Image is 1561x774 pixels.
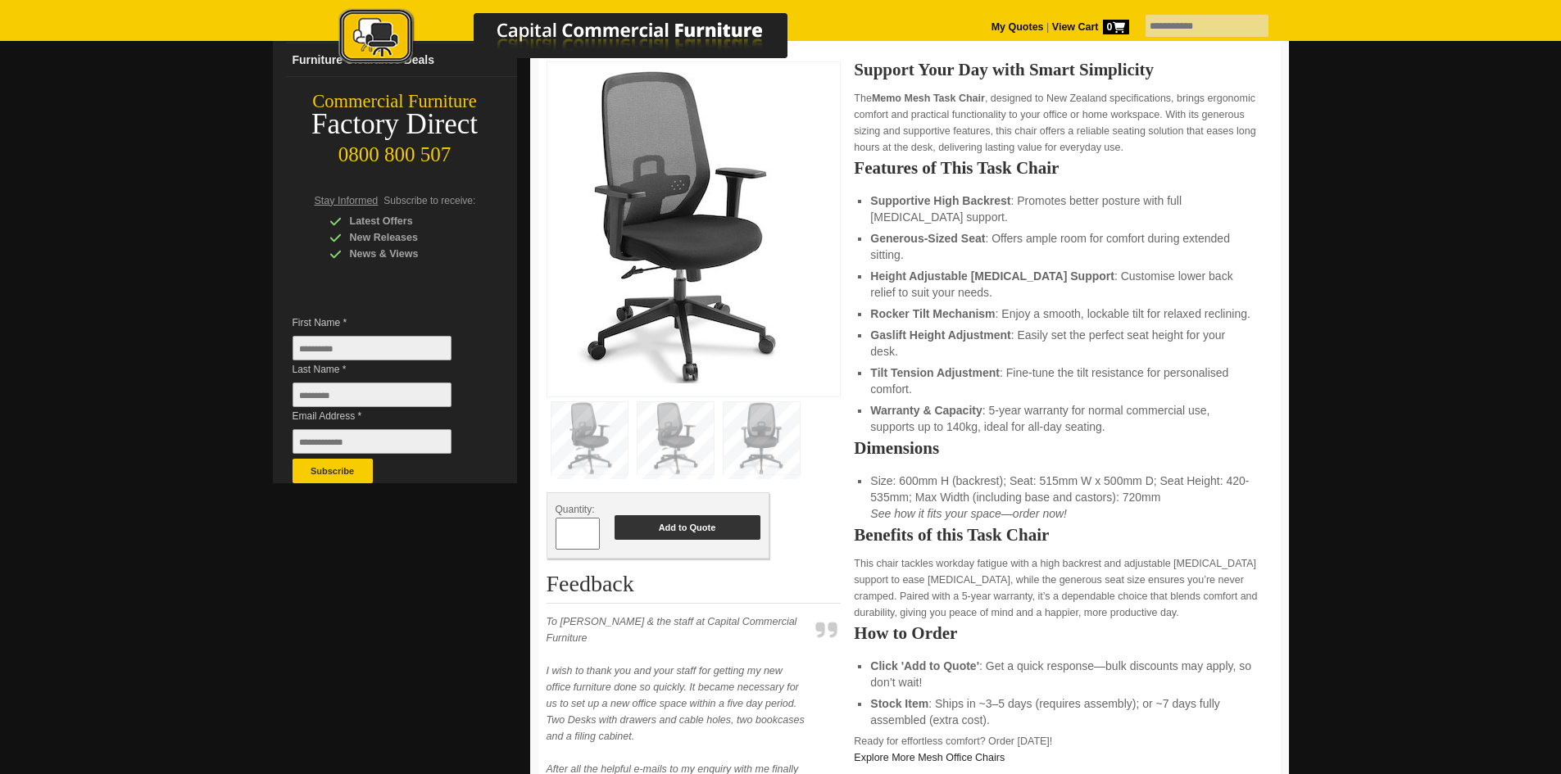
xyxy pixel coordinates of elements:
span: Subscribe to receive: [383,195,475,206]
strong: Gaslift Height Adjustment [870,328,1010,342]
li: : Get a quick response—bulk discounts may apply, so don’t wait! [870,658,1255,690]
a: Explore More Mesh Office Chairs [854,752,1005,763]
img: Memo Mesh Task Chair – black mesh office chair with adjustable lumbar for NZ businesses. [556,70,801,383]
li: : Customise lower back relief to suit your needs. [870,268,1255,301]
li: : Fine-tune the tilt resistance for personalised comfort. [870,364,1255,397]
strong: Supportive High Backrest [870,194,1010,207]
h2: Feedback [547,572,842,604]
strong: Memo Mesh Task Chair [872,93,985,104]
strong: View Cart [1052,21,1129,33]
a: View Cart0 [1049,21,1128,33]
p: This chair tackles workday fatigue with a high backrest and adjustable [MEDICAL_DATA] support to ... [854,555,1272,621]
button: Subscribe [293,459,373,483]
input: Email Address * [293,429,452,454]
p: Ready for effortless comfort? Order [DATE]! [854,733,1272,766]
a: Furniture Clearance Deals [286,43,517,77]
a: Capital Commercial Furniture Logo [293,8,867,73]
li: : Offers ample room for comfort during extended sitting. [870,230,1255,263]
input: First Name * [293,336,452,360]
strong: Height Adjustable [MEDICAL_DATA] Support [870,269,1114,283]
h2: Features of This Task Chair [854,160,1272,176]
div: Latest Offers [329,213,485,229]
input: Last Name * [293,382,452,407]
div: 0800 800 507 [273,135,517,166]
h2: How to Order [854,625,1272,641]
li: Size: 600mm H (backrest); Seat: 515mm W x 500mm D; Seat Height: 420-535mm; Max Width (including b... [870,473,1255,522]
div: Commercial Furniture [273,90,517,113]
div: Factory Direct [273,113,517,136]
strong: Click 'Add to Quote' [870,659,979,672]
h2: Benefits of this Task Chair [854,527,1272,543]
li: : 5-year warranty for normal commercial use, supports up to 140kg, ideal for all-day seating. [870,402,1255,435]
button: Add to Quote [615,515,760,540]
li: : Promotes better posture with full [MEDICAL_DATA] support. [870,192,1255,225]
div: New Releases [329,229,485,246]
li: : Easily set the perfect seat height for your desk. [870,327,1255,360]
strong: Warranty & Capacity [870,404,982,417]
img: Capital Commercial Furniture Logo [293,8,867,68]
li: : Enjoy a smooth, lockable tilt for relaxed reclining. [870,306,1255,322]
strong: Tilt Tension Adjustment [870,366,1000,379]
span: Quantity: [556,504,595,515]
div: News & Views [329,246,485,262]
span: 0 [1103,20,1129,34]
li: : Ships in ~3–5 days (requires assembly); or ~7 days fully assembled (extra cost). [870,695,1255,728]
h2: Support Your Day with Smart Simplicity [854,61,1272,78]
strong: Rocker Tilt Mechanism [870,307,995,320]
span: Stay Informed [315,195,379,206]
em: See how it fits your space—order now! [870,507,1067,520]
h2: Dimensions [854,440,1272,456]
strong: Generous-Sized Seat [870,232,985,245]
strong: Stock Item [870,697,928,710]
p: The , designed to New Zealand specifications, brings ergonomic comfort and practical functionalit... [854,90,1272,156]
a: My Quotes [992,21,1044,33]
span: First Name * [293,315,476,331]
span: Last Name * [293,361,476,378]
span: Email Address * [293,408,476,424]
